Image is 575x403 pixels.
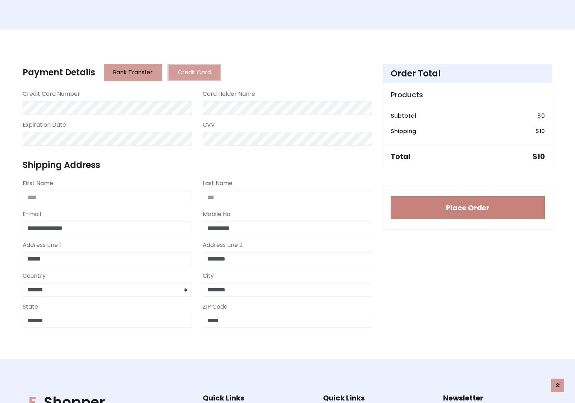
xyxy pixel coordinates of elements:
h5: Total [391,152,410,161]
label: First Name [23,179,53,188]
label: Address Line 1 [23,241,61,249]
h5: Quick Links [323,394,432,402]
button: Place Order [391,196,545,219]
label: Last Name [203,179,233,188]
h5: Products [391,90,545,99]
label: Mobile No [203,210,230,219]
h4: Shipping Address [23,160,372,170]
span: 10 [537,151,545,161]
label: Address Line 2 [203,241,243,249]
h4: Payment Details [23,67,95,78]
h5: $ [533,152,545,161]
button: Credit Card [167,64,221,81]
h4: Order Total [391,69,545,79]
h6: $ [537,112,545,119]
h5: Newsletter [443,394,552,402]
label: State [23,303,38,311]
h6: $ [535,128,545,135]
label: Credit Card Number [23,90,80,98]
label: Card Holder Name [203,90,255,98]
label: Country [23,272,46,280]
button: Bank Transfer [104,64,162,81]
h5: Quick Links [203,394,312,402]
h6: Shipping [391,128,416,135]
label: ZIP Code [203,303,227,311]
label: City [203,272,214,280]
h6: Subtotal [391,112,416,119]
label: E-mail [23,210,41,219]
label: CVV [203,121,215,129]
label: Expiration Date [23,121,66,129]
span: 0 [541,112,545,120]
span: 10 [539,127,545,135]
